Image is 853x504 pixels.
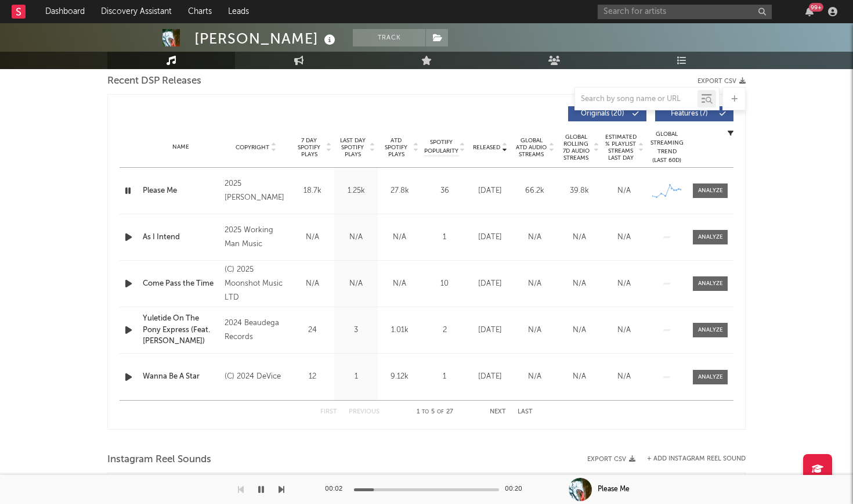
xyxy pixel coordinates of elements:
[515,232,554,243] div: N/A
[805,7,814,16] button: 99+
[576,110,629,117] span: Originals ( 20 )
[605,232,644,243] div: N/A
[505,483,528,496] div: 00:20
[381,185,418,197] div: 27.8k
[473,144,500,151] span: Released
[471,371,509,383] div: [DATE]
[337,137,368,158] span: Last Day Spotify Plays
[337,278,375,290] div: N/A
[560,232,599,243] div: N/A
[515,325,554,336] div: N/A
[381,137,411,158] span: ATD Spotify Plays
[515,371,554,383] div: N/A
[568,106,646,121] button: Originals(20)
[381,371,418,383] div: 9.12k
[294,137,324,158] span: 7 Day Spotify Plays
[381,278,418,290] div: N/A
[294,371,331,383] div: 12
[143,185,219,197] a: Please Me
[663,110,716,117] span: Features ( 7 )
[518,409,533,415] button: Last
[598,5,772,19] input: Search for artists
[325,483,348,496] div: 00:02
[294,325,331,336] div: 24
[587,456,635,463] button: Export CSV
[647,456,746,462] button: + Add Instagram Reel Sound
[143,278,219,290] a: Come Pass the Time
[337,185,375,197] div: 1.25k
[424,138,458,156] span: Spotify Popularity
[143,371,219,383] a: Wanna Be A Star
[349,409,379,415] button: Previous
[605,185,644,197] div: N/A
[490,409,506,415] button: Next
[560,325,599,336] div: N/A
[424,371,465,383] div: 1
[697,78,746,85] button: Export CSV
[605,134,637,161] span: Estimated % Playlist Streams Last Day
[294,185,331,197] div: 18.7k
[809,3,823,12] div: 99 +
[515,185,554,197] div: 66.2k
[515,137,547,158] span: Global ATD Audio Streams
[225,370,288,384] div: (C) 2024 DeVice
[424,325,465,336] div: 2
[353,29,425,46] button: Track
[515,278,554,290] div: N/A
[107,453,211,467] span: Instagram Reel Sounds
[225,224,288,251] div: 2025 Working Man Music
[143,232,219,243] a: As I Intend
[437,409,444,415] span: of
[575,95,697,104] input: Search by song name or URL
[337,232,375,243] div: N/A
[605,371,644,383] div: N/A
[143,143,219,152] div: Name
[403,405,467,419] div: 1 5 27
[424,185,465,197] div: 36
[655,106,733,121] button: Features(7)
[225,316,288,344] div: 2024 Beaudega Records
[560,278,599,290] div: N/A
[225,177,288,205] div: 2025 [PERSON_NAME]
[294,232,331,243] div: N/A
[471,278,509,290] div: [DATE]
[605,325,644,336] div: N/A
[381,232,418,243] div: N/A
[194,29,338,48] div: [PERSON_NAME]
[225,263,288,305] div: (C) 2025 Moonshot Music LTD
[560,371,599,383] div: N/A
[560,134,592,161] span: Global Rolling 7D Audio Streams
[143,313,219,347] a: Yuletide On The Pony Express (Feat. [PERSON_NAME])
[320,409,337,415] button: First
[560,185,599,197] div: 39.8k
[598,484,630,495] div: Please Me
[471,232,509,243] div: [DATE]
[337,371,375,383] div: 1
[236,144,269,151] span: Copyright
[635,456,746,462] div: + Add Instagram Reel Sound
[471,325,509,336] div: [DATE]
[381,325,418,336] div: 1.01k
[649,130,684,165] div: Global Streaming Trend (Last 60D)
[424,278,465,290] div: 10
[294,278,331,290] div: N/A
[107,74,201,88] span: Recent DSP Releases
[424,232,465,243] div: 1
[605,278,644,290] div: N/A
[471,185,509,197] div: [DATE]
[422,409,429,415] span: to
[337,325,375,336] div: 3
